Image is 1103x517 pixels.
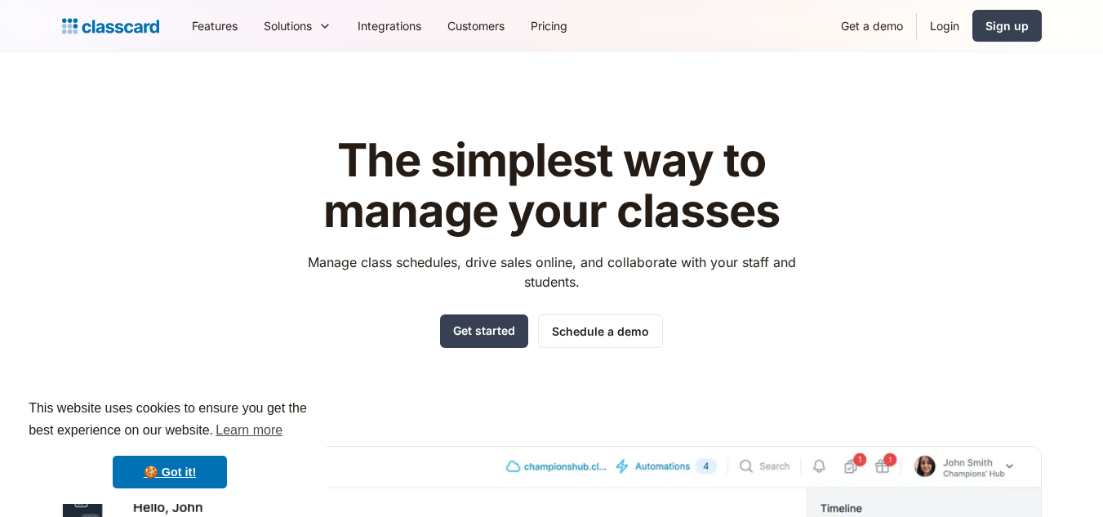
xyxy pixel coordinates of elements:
a: Login [917,7,972,44]
a: Features [179,7,251,44]
div: Solutions [251,7,345,44]
a: Logo [62,15,159,38]
a: Customers [434,7,518,44]
div: Sign up [985,17,1029,34]
a: Sign up [972,10,1042,42]
h1: The simplest way to manage your classes [292,136,811,236]
div: Solutions [264,17,312,34]
a: learn more about cookies [213,418,285,443]
a: Integrations [345,7,434,44]
a: Pricing [518,7,580,44]
a: Get a demo [828,7,916,44]
a: Get started [440,314,528,348]
div: cookieconsent [13,383,327,504]
a: dismiss cookie message [113,456,227,488]
a: Schedule a demo [538,314,663,348]
span: This website uses cookies to ensure you get the best experience on our website. [29,399,311,443]
p: Manage class schedules, drive sales online, and collaborate with your staff and students. [292,252,811,292]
